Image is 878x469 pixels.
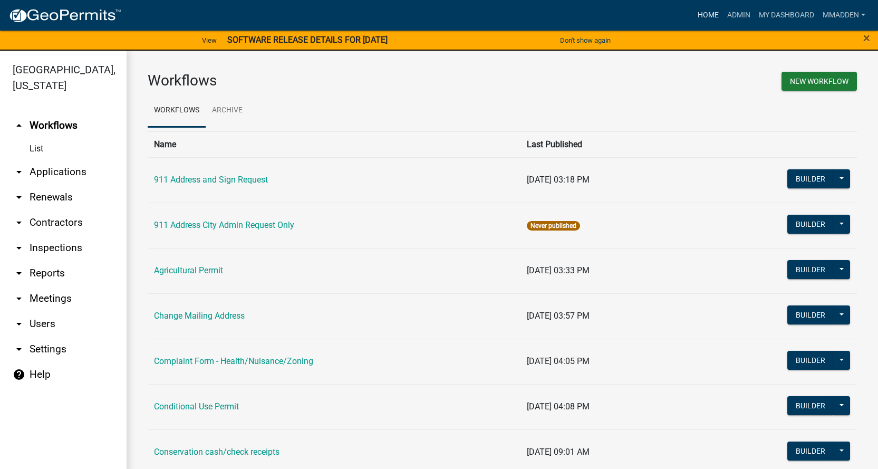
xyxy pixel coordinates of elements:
a: Archive [206,94,249,128]
a: Conservation cash/check receipts [154,447,279,457]
a: View [198,32,221,49]
a: My Dashboard [755,5,818,25]
a: 911 Address City Admin Request Only [154,220,294,230]
i: arrow_drop_up [13,119,25,132]
button: Builder [787,260,834,279]
i: arrow_drop_down [13,242,25,254]
span: Never published [527,221,580,231]
th: Name [148,131,520,157]
a: Agricultural Permit [154,265,223,275]
button: Builder [787,351,834,370]
th: Last Published [520,131,727,157]
i: arrow_drop_down [13,292,25,305]
a: Complaint Form - Health/Nuisance/Zoning [154,356,313,366]
button: Builder [787,396,834,415]
button: Don't show again [556,32,615,49]
span: [DATE] 03:18 PM [527,175,590,185]
span: [DATE] 03:33 PM [527,265,590,275]
span: [DATE] 04:08 PM [527,401,590,411]
span: [DATE] 09:01 AM [527,447,590,457]
a: 911 Address and Sign Request [154,175,268,185]
i: arrow_drop_down [13,216,25,229]
i: help [13,368,25,381]
button: Builder [787,442,834,461]
a: Home [693,5,723,25]
a: Change Mailing Address [154,311,245,321]
button: Builder [787,305,834,324]
span: [DATE] 03:57 PM [527,311,590,321]
span: × [863,31,870,45]
button: Close [863,32,870,44]
a: Workflows [148,94,206,128]
button: Builder [787,169,834,188]
a: mmadden [818,5,870,25]
button: Builder [787,215,834,234]
a: Conditional Use Permit [154,401,239,411]
span: [DATE] 04:05 PM [527,356,590,366]
h3: Workflows [148,72,495,90]
i: arrow_drop_down [13,267,25,280]
i: arrow_drop_down [13,166,25,178]
i: arrow_drop_down [13,318,25,330]
button: New Workflow [781,72,857,91]
a: Admin [723,5,755,25]
strong: SOFTWARE RELEASE DETAILS FOR [DATE] [227,35,388,45]
i: arrow_drop_down [13,343,25,356]
i: arrow_drop_down [13,191,25,204]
